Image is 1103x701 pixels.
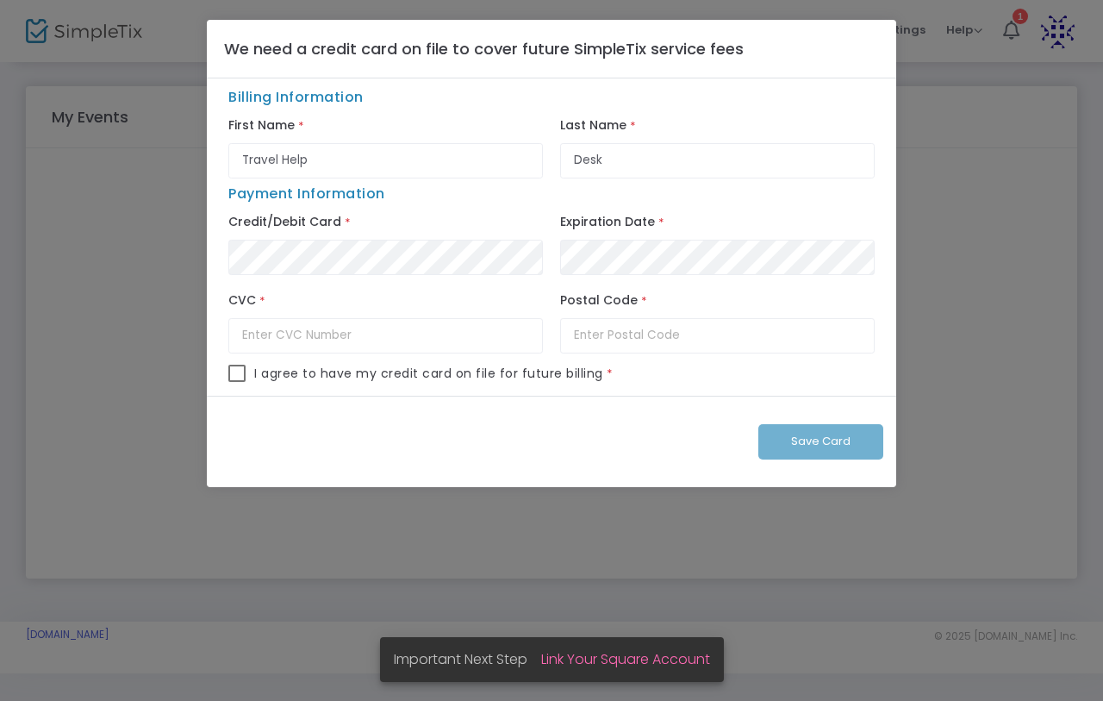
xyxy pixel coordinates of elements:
input: Enter Postal Code [560,318,875,354]
input: Last Name [560,143,875,178]
input: Enter CVC Number [228,318,543,354]
span: I agree to have my credit card on file for future billing [254,365,603,383]
label: Postal Code [560,289,638,313]
label: Expiration Date [560,210,655,235]
a: Link Your Square Account [541,649,710,669]
input: First Name [228,143,543,178]
span: Payment Information [228,184,385,203]
span: Important Next Step [394,649,541,669]
label: First Name [228,114,295,138]
label: Last Name [560,114,626,138]
h4: We need a credit card on file to cover future SimpleTix service fees [224,37,744,60]
iframe: reCAPTCHA [227,408,489,475]
label: Credit/Debit Card [228,210,341,235]
label: CVC [228,289,256,313]
span: Billing Information [220,87,883,114]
